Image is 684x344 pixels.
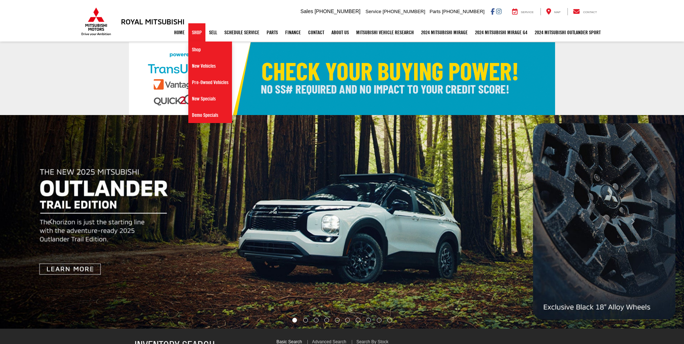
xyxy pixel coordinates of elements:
[335,318,339,323] li: Go to slide number 5.
[583,11,597,14] span: Contact
[188,23,205,41] a: Shop
[205,23,221,41] a: Sell
[554,11,561,14] span: Map
[303,318,308,323] li: Go to slide number 2.
[540,8,566,15] a: Map
[221,23,263,41] a: Schedule Service: Opens in a new tab
[356,318,361,323] li: Go to slide number 7.
[304,23,328,41] a: Contact
[567,8,602,15] a: Contact
[263,23,282,41] a: Parts: Opens in a new tab
[314,318,318,323] li: Go to slide number 3.
[491,8,495,14] a: Facebook: Click to visit our Facebook page
[496,8,502,14] a: Instagram: Click to visit our Instagram page
[471,23,531,41] a: 2024 Mitsubishi Mirage G4
[366,318,371,323] li: Go to slide number 8.
[507,8,539,15] a: Service
[80,7,113,36] img: Mitsubishi
[188,74,232,91] a: Pre-Owned Vehicles
[324,318,329,323] li: Go to slide number 4.
[121,17,185,25] h3: Royal Mitsubishi
[282,23,304,41] a: Finance
[315,8,361,14] span: [PHONE_NUMBER]
[442,9,484,14] span: [PHONE_NUMBER]
[531,23,604,41] a: 2024 Mitsubishi Outlander SPORT
[581,130,684,314] button: Click to view next picture.
[388,318,392,323] li: Go to slide number 10.
[521,11,534,14] span: Service
[366,9,381,14] span: Service
[345,318,350,323] li: Go to slide number 6.
[188,41,232,58] a: Shop
[170,23,188,41] a: Home
[188,91,232,107] a: New Specials
[188,107,232,123] a: Demo Specials
[129,42,555,115] img: Check Your Buying Power
[292,318,297,323] li: Go to slide number 1.
[300,8,313,14] span: Sales
[188,58,232,74] a: New Vehicles
[353,23,417,41] a: Mitsubishi Vehicle Research
[377,318,382,323] li: Go to slide number 9.
[417,23,471,41] a: 2024 Mitsubishi Mirage
[328,23,353,41] a: About Us
[429,9,440,14] span: Parts
[383,9,425,14] span: [PHONE_NUMBER]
